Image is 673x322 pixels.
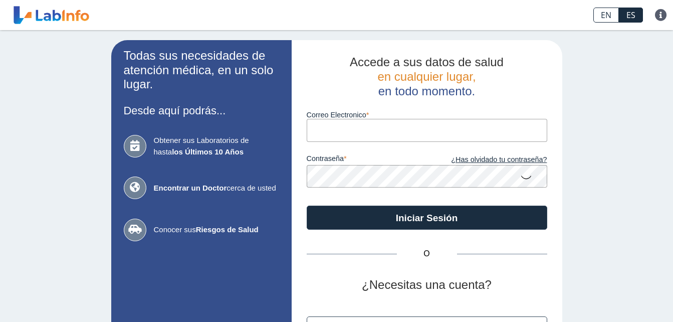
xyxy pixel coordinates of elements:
h3: Desde aquí podrás... [124,104,279,117]
h2: Todas sus necesidades de atención médica, en un solo lugar. [124,49,279,92]
a: ES [619,8,643,23]
button: Iniciar Sesión [307,206,547,230]
span: O [397,248,457,260]
span: cerca de usted [154,183,279,194]
span: Accede a sus datos de salud [350,55,504,69]
a: ¿Has olvidado tu contraseña? [427,154,547,166]
a: EN [593,8,619,23]
b: Encontrar un Doctor [154,184,227,192]
span: en cualquier lugar, [377,70,476,83]
label: contraseña [307,154,427,166]
b: los Últimos 10 Años [172,147,244,156]
label: Correo Electronico [307,111,547,119]
h2: ¿Necesitas una cuenta? [307,278,547,292]
b: Riesgos de Salud [196,225,259,234]
span: Obtener sus Laboratorios de hasta [154,135,279,157]
span: en todo momento. [378,84,475,98]
span: Conocer sus [154,224,279,236]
